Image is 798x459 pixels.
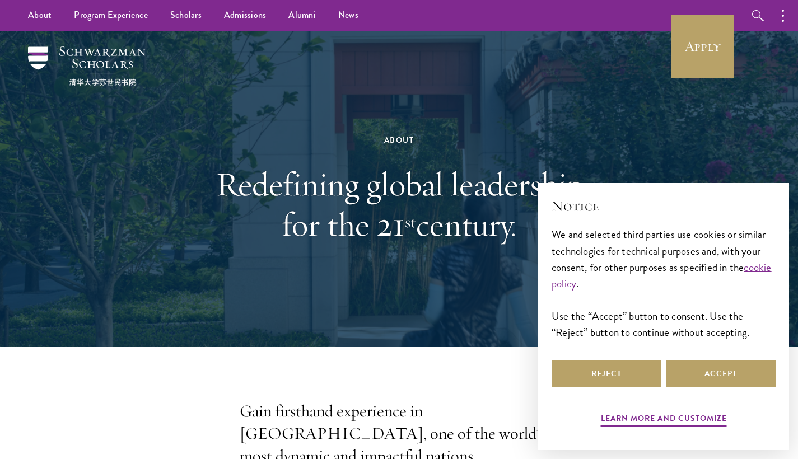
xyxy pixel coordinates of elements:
button: Learn more and customize [601,411,727,429]
a: Apply [671,15,734,78]
button: Accept [666,360,776,387]
div: We and selected third parties use cookies or similar technologies for technical purposes and, wit... [552,226,776,340]
sup: st [405,211,416,232]
div: About [206,133,592,147]
img: Schwarzman Scholars [28,46,146,86]
h1: Redefining global leadership for the 21 century. [206,164,592,245]
button: Reject [552,360,661,387]
h2: Notice [552,196,776,216]
a: cookie policy [552,259,772,292]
